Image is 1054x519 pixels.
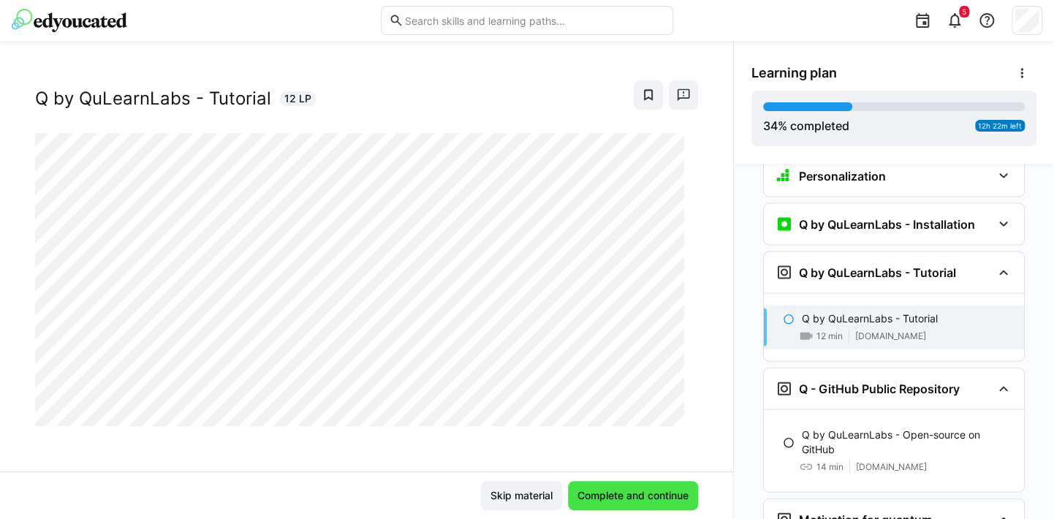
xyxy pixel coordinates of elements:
span: Skip material [488,488,555,503]
button: Skip material [481,481,562,510]
h2: Q by QuLearnLabs - Tutorial [35,88,271,110]
h3: Personalization [799,169,886,183]
p: Q by QuLearnLabs - Tutorial [802,311,938,326]
div: % completed [763,117,849,135]
h3: Q by QuLearnLabs - Installation [799,217,975,232]
span: 12 min [816,330,843,342]
span: 14 min [816,461,843,473]
span: Learning plan [751,65,837,81]
h3: Q - GitHub Public Repository [799,382,960,396]
span: Complete and continue [575,488,691,503]
input: Search skills and learning paths… [403,14,665,27]
h3: Q by QuLearnLabs - Tutorial [799,265,956,280]
span: [DOMAIN_NAME] [856,461,927,473]
p: Q by QuLearnLabs - Open-source on GitHub [802,428,1012,457]
span: 5 [962,7,966,16]
button: Complete and continue [568,481,698,510]
span: 34 [763,118,778,133]
span: [DOMAIN_NAME] [855,330,926,342]
span: 12 LP [284,91,311,106]
span: 12h 22m left [978,121,1022,130]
